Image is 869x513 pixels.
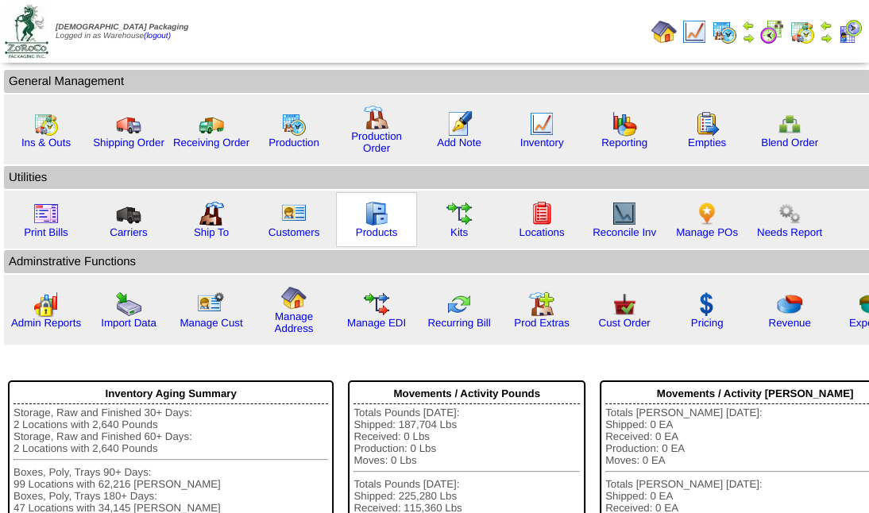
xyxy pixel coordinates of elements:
img: locations.gif [529,201,554,226]
img: home.gif [281,285,307,310]
a: Locations [519,226,564,238]
img: arrowleft.gif [820,19,832,32]
a: (logout) [144,32,171,40]
img: line_graph2.gif [612,201,637,226]
a: Manage EDI [347,317,406,329]
a: Empties [688,137,726,148]
img: calendarprod.gif [281,111,307,137]
img: line_graph.gif [529,111,554,137]
a: Print Bills [24,226,68,238]
img: arrowright.gif [820,32,832,44]
img: po.png [694,201,720,226]
img: edi.gif [364,291,389,317]
img: workorder.gif [694,111,720,137]
div: Inventory Aging Summary [14,384,328,404]
img: calendarinout.gif [33,111,59,137]
img: home.gif [651,19,677,44]
img: calendarinout.gif [790,19,815,44]
a: Prod Extras [514,317,570,329]
a: Ship To [194,226,229,238]
a: Reconcile Inv [593,226,656,238]
a: Kits [450,226,468,238]
a: Shipping Order [93,137,164,148]
img: arrowright.gif [742,32,755,44]
img: arrowleft.gif [742,19,755,32]
img: workflow.gif [446,201,472,226]
img: line_graph.gif [682,19,707,44]
img: zoroco-logo-small.webp [5,5,48,58]
a: Cust Order [598,317,650,329]
img: dollar.gif [694,291,720,317]
a: Needs Report [757,226,822,238]
a: Add Note [437,137,481,148]
a: Manage POs [676,226,738,238]
img: factory2.gif [199,201,224,226]
a: Recurring Bill [427,317,490,329]
img: managecust.png [197,291,226,317]
a: Carriers [110,226,147,238]
img: calendarblend.gif [759,19,785,44]
img: reconcile.gif [446,291,472,317]
img: invoice2.gif [33,201,59,226]
img: customers.gif [281,201,307,226]
img: truck2.gif [199,111,224,137]
a: Production Order [351,130,402,154]
a: Receiving Order [173,137,249,148]
a: Revenue [768,317,810,329]
span: [DEMOGRAPHIC_DATA] Packaging [56,23,188,32]
img: cabinet.gif [364,201,389,226]
a: Admin Reports [11,317,81,329]
img: import.gif [116,291,141,317]
img: calendarcustomer.gif [837,19,863,44]
img: orders.gif [446,111,472,137]
img: factory.gif [364,105,389,130]
a: Manage Cust [180,317,242,329]
img: network.png [777,111,802,137]
a: Manage Address [275,310,314,334]
a: Customers [268,226,319,238]
img: pie_chart.png [777,291,802,317]
img: prodextras.gif [529,291,554,317]
img: workflow.png [777,201,802,226]
img: graph.gif [612,111,637,137]
img: calendarprod.gif [712,19,737,44]
span: Logged in as Warehouse [56,23,188,40]
a: Import Data [101,317,156,329]
img: cust_order.png [612,291,637,317]
a: Reporting [601,137,647,148]
a: Pricing [691,317,724,329]
img: truck3.gif [116,201,141,226]
a: Products [356,226,398,238]
a: Blend Order [761,137,818,148]
a: Production [268,137,319,148]
img: truck.gif [116,111,141,137]
a: Ins & Outs [21,137,71,148]
img: graph2.png [33,291,59,317]
a: Inventory [520,137,564,148]
div: Movements / Activity Pounds [353,384,580,404]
